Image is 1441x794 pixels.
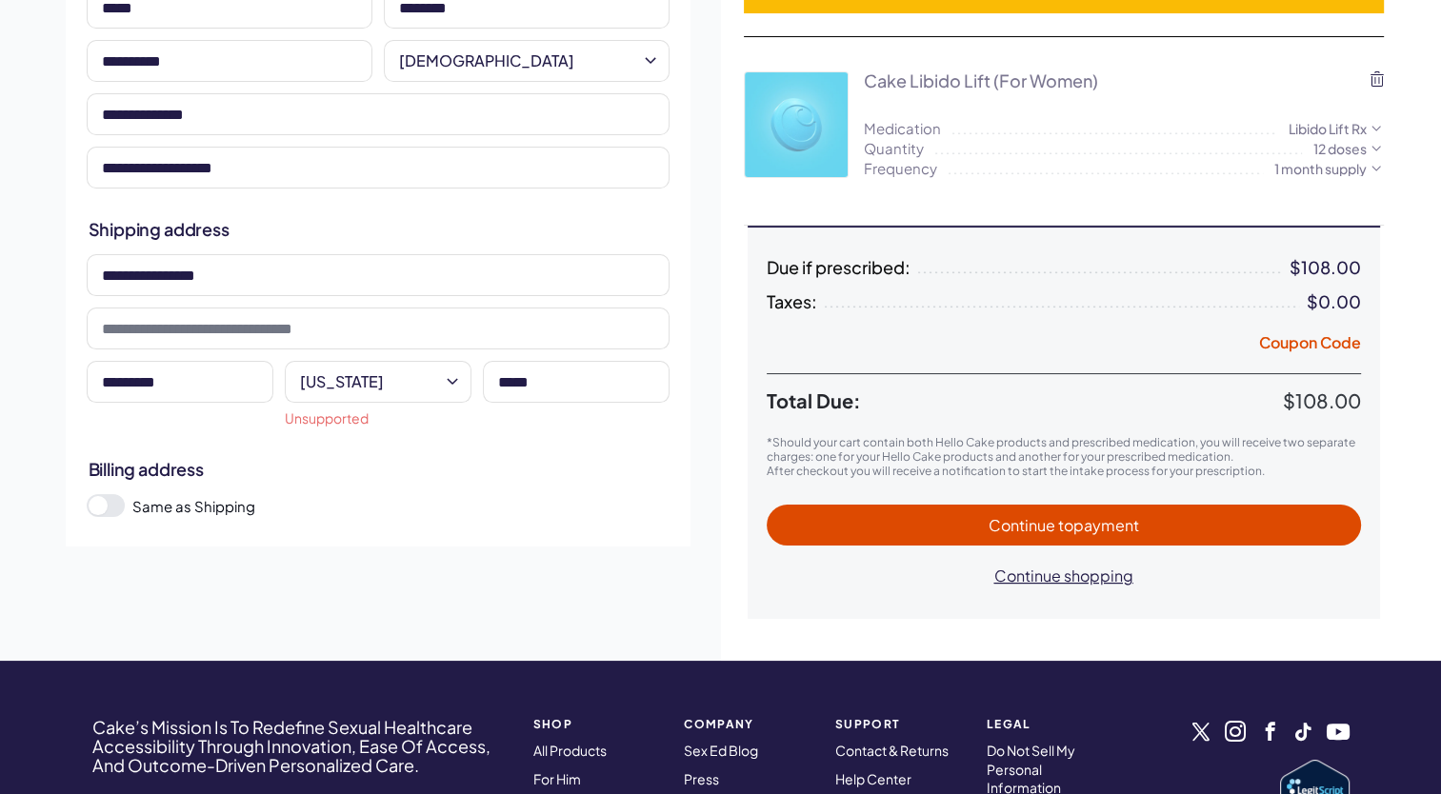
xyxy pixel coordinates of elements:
div: $108.00 [1290,258,1361,277]
strong: Support [835,718,964,730]
label: Same as Shipping [132,496,670,516]
span: to payment [1058,515,1139,535]
h4: Cake’s Mission Is To Redefine Sexual Healthcare Accessibility Through Innovation, Ease Of Access,... [92,718,509,774]
p: *Should your cart contain both Hello Cake products and prescribed medication, you will receive tw... [767,435,1361,464]
button: Continue shopping [975,555,1152,596]
a: All Products [533,742,607,759]
span: $108.00 [1283,388,1361,412]
h2: Shipping address [89,217,668,241]
h2: Billing address [89,457,668,481]
a: Sex Ed Blog [684,742,758,759]
span: Continue [989,515,1139,535]
span: After checkout you will receive a notification to start the intake process for your prescription. [767,464,1265,478]
a: Press [684,770,719,787]
div: $0.00 [1307,292,1361,311]
span: Taxes: [767,292,817,311]
a: Contact & Returns [835,742,949,759]
strong: Legal [987,718,1115,730]
span: Due if prescribed: [767,258,911,277]
a: Help Center [835,770,911,787]
span: Continue shopping [994,566,1133,586]
strong: SHOP [533,718,662,730]
button: Coupon Code [1259,332,1361,359]
span: Total Due: [767,389,1283,412]
p: Unsupported [285,409,471,428]
button: Continue topayment [767,505,1361,546]
a: For Him [533,770,581,787]
strong: COMPANY [684,718,812,730]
